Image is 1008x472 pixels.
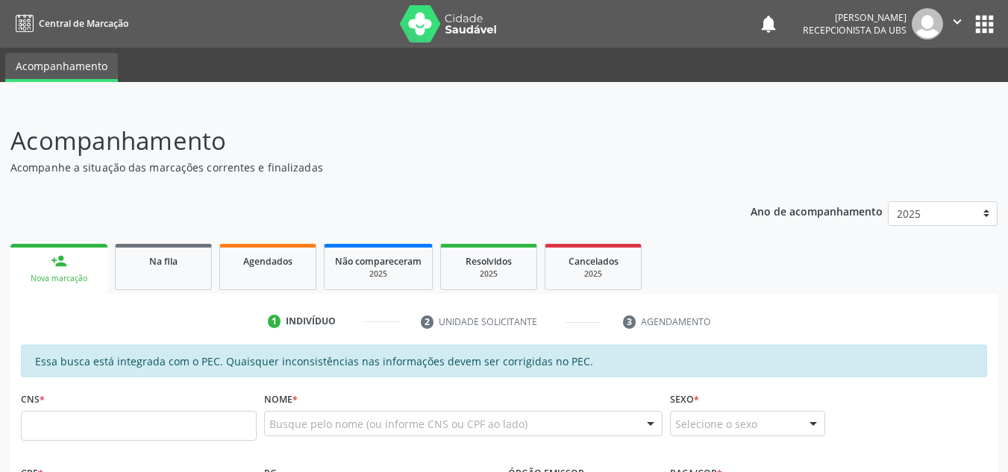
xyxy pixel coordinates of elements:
button:  [943,8,971,40]
div: 2025 [451,268,526,280]
p: Acompanhamento [10,122,701,160]
span: Busque pelo nome (ou informe CNS ou CPF ao lado) [269,416,528,432]
span: Recepcionista da UBS [803,24,907,37]
div: person_add [51,253,67,269]
a: Acompanhamento [5,53,118,82]
div: 2025 [556,268,630,280]
div: [PERSON_NAME] [803,11,907,24]
div: Indivíduo [286,315,336,328]
label: Nome [264,388,298,411]
p: Acompanhe a situação das marcações correntes e finalizadas [10,160,701,175]
span: Agendados [243,255,292,268]
label: Sexo [670,388,699,411]
div: 2025 [335,268,422,280]
p: Ano de acompanhamento [751,201,883,220]
span: Não compareceram [335,255,422,268]
i:  [949,13,965,30]
div: Essa busca está integrada com o PEC. Quaisquer inconsistências nas informações devem ser corrigid... [21,344,987,377]
span: Resolvidos [466,255,512,268]
span: Central de Marcação [39,17,128,30]
span: Cancelados [569,255,619,268]
a: Central de Marcação [10,11,128,36]
span: Selecione o sexo [675,416,757,432]
button: notifications [758,13,779,34]
span: Na fila [149,255,178,268]
div: 1 [268,315,281,328]
img: img [912,8,943,40]
div: Nova marcação [21,273,97,284]
button: apps [971,11,998,37]
label: CNS [21,388,45,411]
